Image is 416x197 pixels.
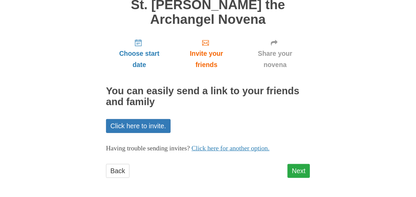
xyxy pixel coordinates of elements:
[106,164,129,178] a: Back
[106,33,173,74] a: Choose start date
[179,48,233,70] span: Invite your friends
[106,119,171,133] a: Click here to invite.
[288,164,310,178] a: Next
[113,48,166,70] span: Choose start date
[106,145,190,152] span: Having trouble sending invites?
[240,33,310,74] a: Share your novena
[192,145,270,152] a: Click here for another option.
[106,86,310,108] h2: You can easily send a link to your friends and family
[247,48,303,70] span: Share your novena
[173,33,240,74] a: Invite your friends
